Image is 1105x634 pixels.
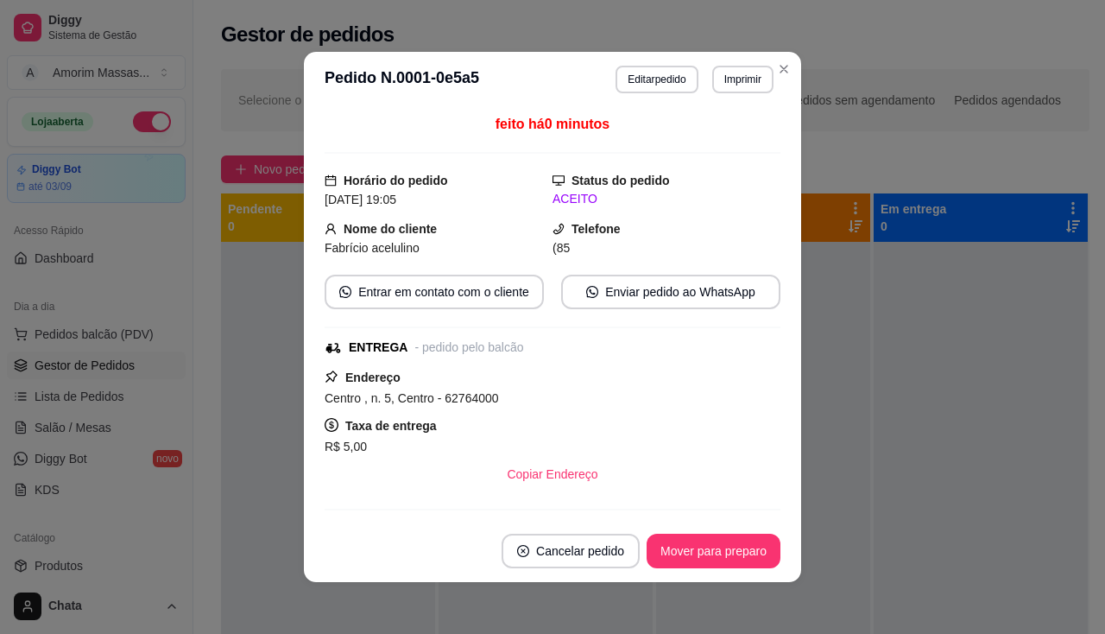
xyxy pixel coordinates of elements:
[712,66,773,93] button: Imprimir
[325,275,544,309] button: whats-appEntrar em contato com o cliente
[339,286,351,298] span: whats-app
[325,66,479,93] h3: Pedido N. 0001-0e5a5
[561,275,780,309] button: whats-appEnviar pedido ao WhatsApp
[325,223,337,235] span: user
[496,117,609,131] span: feito há 0 minutos
[325,440,367,453] span: R$ 5,00
[345,419,437,433] strong: Taxa de entrega
[414,339,523,357] div: - pedido pelo balcão
[552,190,780,208] div: ACEITO
[517,545,529,557] span: close-circle
[502,534,640,568] button: close-circleCancelar pedido
[552,223,565,235] span: phone
[344,174,448,187] strong: Horário do pedido
[552,241,570,255] span: (85
[325,418,338,432] span: dollar
[349,339,407,357] div: ENTREGA
[571,174,670,187] strong: Status do pedido
[770,55,798,83] button: Close
[325,174,337,187] span: calendar
[571,222,621,236] strong: Telefone
[647,534,780,568] button: Mover para preparo
[325,370,338,384] span: pushpin
[345,371,401,384] strong: Endereço
[616,66,698,93] button: Editarpedido
[325,193,396,206] span: [DATE] 19:05
[552,174,565,187] span: desktop
[493,457,611,491] button: Copiar Endereço
[344,222,437,236] strong: Nome do cliente
[325,391,499,405] span: Centro , n. 5, Centro - 62764000
[586,286,598,298] span: whats-app
[325,241,420,255] span: Fabrício acelulino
